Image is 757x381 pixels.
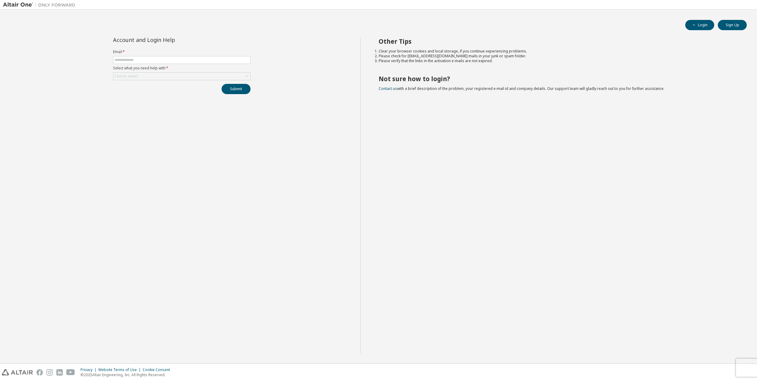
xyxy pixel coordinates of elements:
img: youtube.svg [66,369,75,376]
div: Click to select [113,73,250,80]
img: instagram.svg [46,369,53,376]
button: Sign Up [718,20,747,30]
div: Account and Login Help [113,37,223,42]
img: Altair One [3,2,78,8]
h2: Other Tips [379,37,736,45]
div: Cookie Consent [143,367,174,372]
label: Select what you need help with [113,66,251,71]
li: Please verify that the links in the activation e-mails are not expired. [379,59,736,63]
div: Privacy [80,367,98,372]
h2: Not sure how to login? [379,75,736,83]
div: Click to select [115,74,138,79]
li: Clear your browser cookies and local storage, if you continue experiencing problems. [379,49,736,54]
label: Email [113,49,251,54]
img: altair_logo.svg [2,369,33,376]
div: Website Terms of Use [98,367,143,372]
li: Please check for [EMAIL_ADDRESS][DOMAIN_NAME] mails in your junk or spam folder. [379,54,736,59]
button: Login [685,20,714,30]
img: facebook.svg [36,369,43,376]
p: © 2025 Altair Engineering, Inc. All Rights Reserved. [80,372,174,377]
img: linkedin.svg [56,369,63,376]
button: Submit [222,84,251,94]
span: with a brief description of the problem, your registered e-mail id and company details. Our suppo... [379,86,664,91]
a: Contact us [379,86,397,91]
